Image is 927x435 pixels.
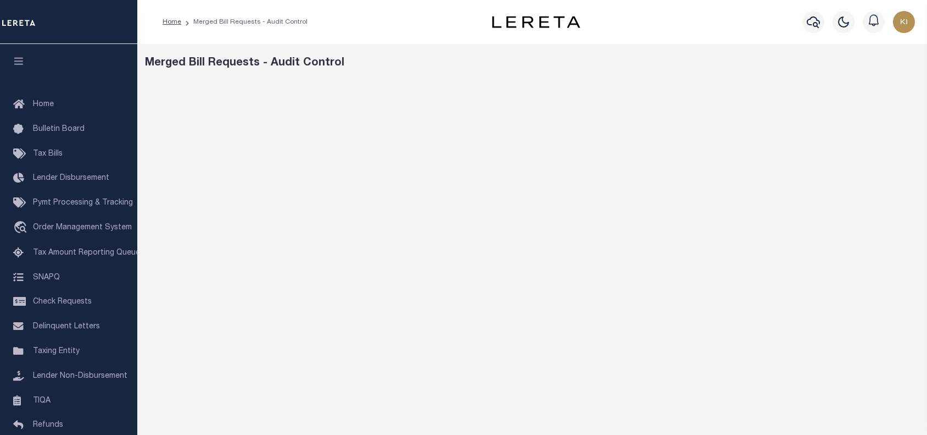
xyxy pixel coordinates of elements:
[163,19,181,25] a: Home
[33,249,140,257] span: Tax Amount Reporting Queue
[33,348,80,355] span: Taxing Entity
[492,16,580,28] img: logo-dark.svg
[13,221,31,235] i: travel_explore
[33,199,133,207] span: Pymt Processing & Tracking
[33,224,132,232] span: Order Management System
[33,323,100,331] span: Delinquent Letters
[893,11,915,33] img: svg+xml;base64,PHN2ZyB4bWxucz0iaHR0cDovL3d3dy53My5vcmcvMjAwMC9zdmciIHBvaW50ZXItZXZlbnRzPSJub25lIi...
[33,150,63,158] span: Tax Bills
[33,174,109,182] span: Lender Disbursement
[145,55,920,71] div: Merged Bill Requests - Audit Control
[181,17,308,27] li: Merged Bill Requests - Audit Control
[33,101,54,108] span: Home
[33,372,127,380] span: Lender Non-Disbursement
[33,298,92,306] span: Check Requests
[33,397,51,404] span: TIQA
[33,125,85,133] span: Bulletin Board
[33,273,60,281] span: SNAPQ
[33,421,63,429] span: Refunds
